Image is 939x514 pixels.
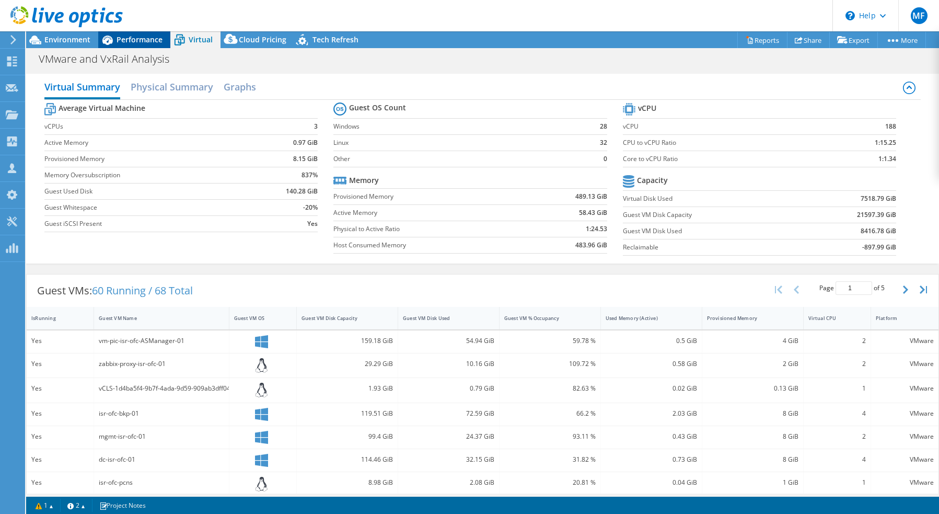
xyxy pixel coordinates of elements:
[707,431,798,442] div: 8 GiB
[787,32,830,48] a: Share
[44,138,252,148] label: Active Memory
[504,431,596,442] div: 93.11 %
[623,154,825,164] label: Core to vCPU Ratio
[312,35,358,44] span: Tech Refresh
[333,240,527,250] label: Host Consumed Memory
[27,275,203,307] div: Guest VMs:
[707,315,786,322] div: Provisioned Memory
[600,121,607,132] b: 28
[877,32,926,48] a: More
[302,408,393,419] div: 119.51 GiB
[99,383,224,394] div: vCLS-1d4ba5f4-9b7f-4ada-9d59-909ab3dff042
[606,383,697,394] div: 0.02 GiB
[189,35,213,44] span: Virtual
[606,315,685,322] div: Used Memory (Active)
[31,454,89,465] div: Yes
[876,408,934,419] div: VMware
[606,408,697,419] div: 2.03 GiB
[737,32,787,48] a: Reports
[302,170,318,180] b: 837%
[606,454,697,465] div: 0.73 GiB
[44,76,120,99] h2: Virtual Summary
[293,154,318,164] b: 8.15 GiB
[333,191,527,202] label: Provisioned Memory
[707,408,798,419] div: 8 GiB
[857,210,896,220] b: 21597.39 GiB
[876,335,934,347] div: VMware
[637,175,668,186] b: Capacity
[333,224,527,234] label: Physical to Active Ratio
[99,431,224,442] div: mgmt-isr-ofc-01
[28,499,61,512] a: 1
[302,383,393,394] div: 1.93 GiB
[808,335,866,347] div: 2
[707,383,798,394] div: 0.13 GiB
[59,103,145,113] b: Average Virtual Machine
[31,431,89,442] div: Yes
[117,35,163,44] span: Performance
[99,477,224,488] div: isr-ofc-pcns
[31,383,89,394] div: Yes
[504,454,596,465] div: 31.82 %
[623,121,825,132] label: vCPU
[878,154,896,164] b: 1:1.34
[885,121,896,132] b: 188
[314,121,318,132] b: 3
[60,499,92,512] a: 2
[31,315,76,322] div: IsRunning
[829,32,878,48] a: Export
[302,477,393,488] div: 8.98 GiB
[504,315,583,322] div: Guest VM % Occupancy
[819,281,885,295] span: Page of
[623,210,802,220] label: Guest VM Disk Capacity
[707,477,798,488] div: 1 GiB
[808,408,866,419] div: 4
[302,315,380,322] div: Guest VM Disk Capacity
[504,408,596,419] div: 66.2 %
[333,154,582,164] label: Other
[302,335,393,347] div: 159.18 GiB
[302,358,393,370] div: 29.29 GiB
[44,202,252,213] label: Guest Whitespace
[286,186,318,197] b: 140.28 GiB
[606,358,697,370] div: 0.58 GiB
[808,454,866,465] div: 4
[99,454,224,465] div: dc-isr-ofc-01
[504,358,596,370] div: 109.72 %
[623,226,802,236] label: Guest VM Disk Used
[239,35,286,44] span: Cloud Pricing
[302,454,393,465] div: 114.46 GiB
[293,138,318,148] b: 0.97 GiB
[403,335,494,347] div: 54.94 GiB
[862,242,896,253] b: -897.99 GiB
[333,138,582,148] label: Linux
[44,219,252,229] label: Guest iSCSI Present
[604,154,607,164] b: 0
[131,76,213,97] h2: Physical Summary
[92,283,193,298] span: 60 Running / 68 Total
[34,53,186,65] h1: VMware and VxRail Analysis
[504,477,596,488] div: 20.81 %
[403,358,494,370] div: 10.16 GiB
[808,315,853,322] div: Virtual CPU
[31,358,89,370] div: Yes
[403,408,494,419] div: 72.59 GiB
[881,283,885,292] span: 5
[876,383,934,394] div: VMware
[707,335,798,347] div: 4 GiB
[44,121,252,132] label: vCPUs
[876,454,934,465] div: VMware
[333,121,582,132] label: Windows
[504,383,596,394] div: 82.63 %
[911,7,928,24] span: MF
[99,335,224,347] div: vm-pic-isr-ofc-ASManager-01
[31,335,89,347] div: Yes
[623,193,802,204] label: Virtual Disk Used
[606,335,697,347] div: 0.5 GiB
[575,191,607,202] b: 489.13 GiB
[333,208,527,218] label: Active Memory
[876,477,934,488] div: VMware
[876,431,934,442] div: VMware
[836,281,872,295] input: jump to page
[606,477,697,488] div: 0.04 GiB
